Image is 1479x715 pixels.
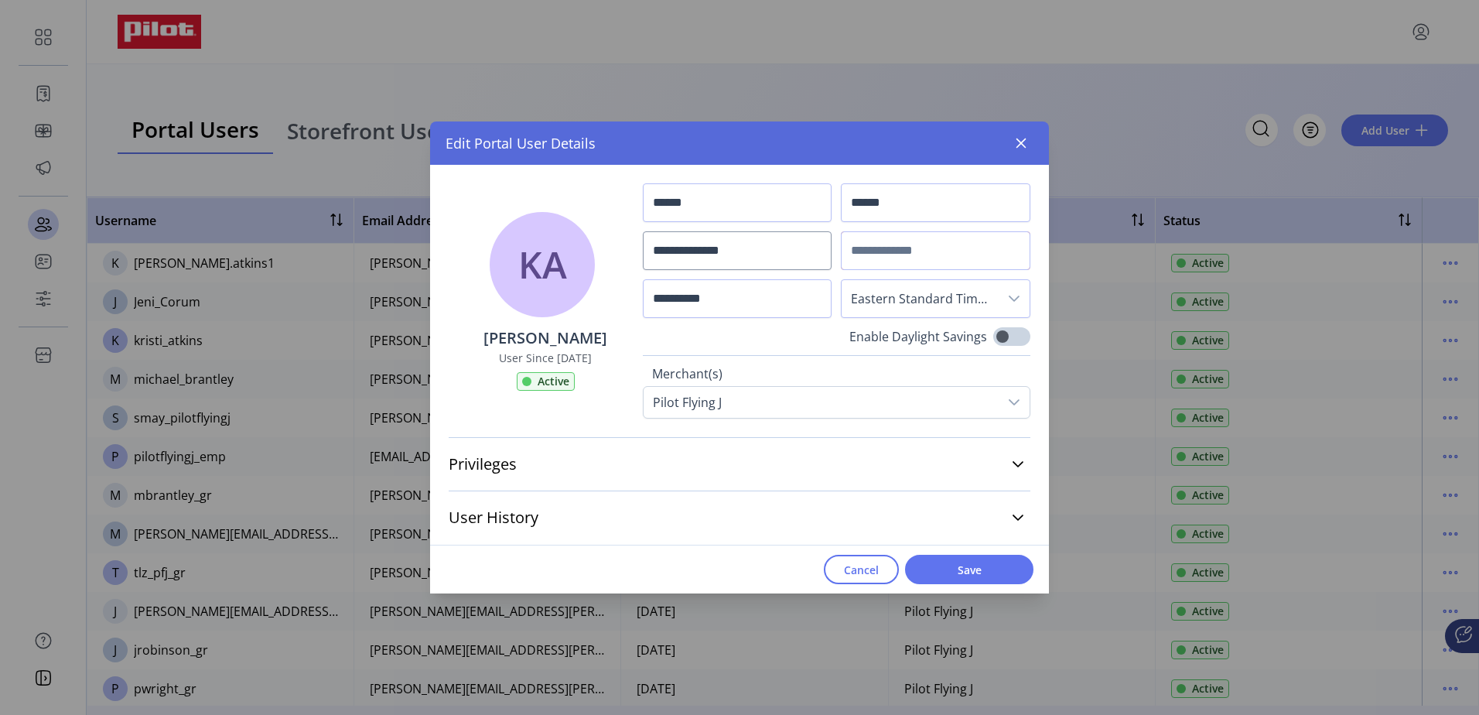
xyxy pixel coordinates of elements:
span: Save [925,562,1013,578]
div: dropdown trigger [999,280,1030,317]
label: Enable Daylight Savings [849,327,987,346]
span: Active [538,373,569,389]
button: Save [905,555,1033,584]
p: [PERSON_NAME] [483,327,607,350]
label: User Since [DATE] [499,350,592,366]
button: Cancel [824,555,899,584]
span: Eastern Standard Time - New York (GMT-5) [842,280,999,317]
span: KA [518,237,567,292]
span: Edit Portal User Details [446,133,596,154]
div: Pilot Flying J [644,387,731,418]
span: Privileges [449,457,517,472]
span: Cancel [844,562,879,578]
span: User History [449,510,538,525]
a: User History [449,501,1030,535]
label: Merchant(s) [652,364,1021,386]
a: Privileges [449,447,1030,481]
